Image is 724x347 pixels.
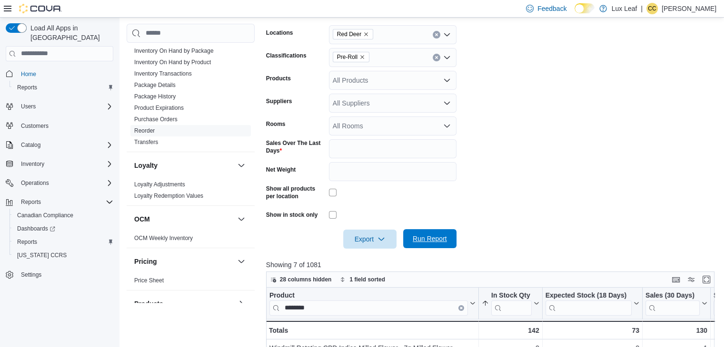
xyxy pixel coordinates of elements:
a: Purchase Orders [134,116,178,123]
span: Inventory Transactions [134,70,192,77]
span: [US_STATE] CCRS [17,251,67,259]
span: Feedback [537,4,566,13]
button: Expected Stock (18 Days) [545,291,639,315]
span: Settings [17,269,113,280]
button: Keyboard shortcuts [670,274,682,285]
span: 1 field sorted [349,276,385,283]
span: Reports [17,196,113,208]
button: Products [134,299,234,308]
button: Enter fullscreen [701,274,712,285]
a: Settings [17,269,45,280]
span: Dashboards [13,223,113,234]
span: Pre-Roll [333,52,369,62]
button: Pricing [134,257,234,266]
div: Cassie Cossette [646,3,658,14]
button: OCM [134,214,234,224]
span: Red Deer [333,29,373,39]
div: Totals [269,325,476,336]
button: Open list of options [443,31,451,39]
button: Canadian Compliance [10,209,117,222]
button: In Stock Qty [482,291,539,315]
p: | [641,3,643,14]
div: 142 [482,325,539,336]
button: Home [2,67,117,81]
span: Package History [134,93,176,100]
a: Transfers [134,139,158,145]
div: Expected Stock [545,291,631,315]
span: Reports [13,236,113,248]
button: Reports [10,235,117,249]
span: Catalog [21,141,40,149]
a: Home [17,68,40,80]
span: Washington CCRS [13,250,113,261]
span: Reports [21,198,41,206]
a: Package Details [134,82,176,88]
label: Rooms [266,120,286,128]
div: Inventory [127,11,255,152]
span: Operations [17,177,113,189]
button: 1 field sorted [336,274,389,285]
span: Loyalty Redemption Values [134,192,203,200]
div: In Stock Qty [491,291,532,300]
div: 73 [545,325,639,336]
div: Loyalty [127,179,255,205]
button: Customers [2,119,117,133]
span: Home [21,70,36,78]
p: [PERSON_NAME] [662,3,716,14]
button: Open list of options [443,54,451,61]
h3: Products [134,299,163,308]
button: Clear input [433,31,440,39]
label: Locations [266,29,293,37]
div: 130 [645,325,707,336]
button: Catalog [2,138,117,152]
div: OCM [127,232,255,248]
a: Price Sheet [134,277,164,284]
button: Users [2,100,117,113]
button: Loyalty [134,161,234,170]
a: OCM Weekly Inventory [134,235,193,241]
span: Red Deer [337,29,361,39]
a: Customers [17,120,52,132]
span: Customers [17,120,113,132]
label: Show all products per location [266,185,325,200]
a: Canadian Compliance [13,210,77,221]
button: Open list of options [443,77,451,84]
span: Reorder [134,127,155,135]
p: Showing 7 of 1081 [266,260,719,270]
span: Product Expirations [134,104,184,112]
span: Home [17,68,113,80]
a: Inventory On Hand by Product [134,59,211,66]
button: Catalog [17,139,44,151]
label: Show in stock only [266,211,318,219]
span: Pre-Roll [337,52,357,62]
h3: OCM [134,214,150,224]
div: Sales (30 Days) [645,291,700,300]
button: Export [343,230,397,249]
label: Sales Over The Last Days [266,139,325,154]
div: Product [269,291,468,300]
span: Reports [17,84,37,91]
button: [US_STATE] CCRS [10,249,117,262]
span: Price Sheet [134,277,164,284]
h3: Loyalty [134,161,158,170]
button: Remove Red Deer from selection in this group [363,31,369,37]
span: Load All Apps in [GEOGRAPHIC_DATA] [27,23,113,42]
div: Sales (30 Days) [645,291,700,315]
label: Products [266,75,291,82]
button: Run Report [403,229,456,248]
a: Product Expirations [134,105,184,111]
button: Open list of options [443,122,451,130]
a: Loyalty Redemption Values [134,193,203,199]
span: Reports [13,82,113,93]
button: Operations [2,176,117,190]
span: Inventory On Hand by Package [134,47,214,55]
button: Clear input [458,305,464,310]
a: Reorder [134,127,155,134]
span: Package Details [134,81,176,89]
span: Run Report [413,234,447,243]
a: Loyalty Adjustments [134,181,185,188]
label: Classifications [266,52,307,59]
a: Reports [13,82,41,93]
